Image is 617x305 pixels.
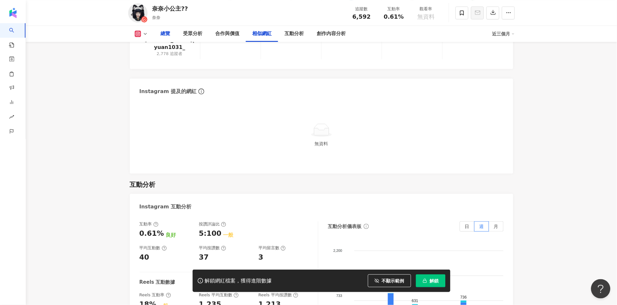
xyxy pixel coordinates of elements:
[258,253,263,262] div: 3
[166,232,176,239] div: 良好
[205,278,272,284] div: 解鎖網紅檔案，獲得進階數據
[140,88,197,95] div: Instagram 提及的網紅
[199,229,221,239] div: 5:100
[465,224,469,229] span: 日
[492,29,515,39] div: 近三個月
[157,51,182,57] div: 2,778 追蹤者
[140,292,171,298] div: Reels 互動率
[479,224,484,229] span: 週
[328,223,362,230] div: 互動分析儀表板
[183,30,203,38] div: 受眾分析
[9,23,22,48] a: search
[140,253,149,262] div: 40
[198,88,205,95] span: info-circle
[9,110,14,125] span: rise
[8,8,18,18] img: logo icon
[199,221,226,227] div: 按讚評論比
[199,245,226,251] div: 平均按讚數
[352,13,371,20] span: 6,592
[140,203,192,210] div: Instagram 互動分析
[350,6,374,12] div: 追蹤數
[336,294,342,298] tspan: 733
[216,30,240,38] div: 合作與價值
[382,6,406,12] div: 互動率
[494,224,498,229] span: 月
[315,141,328,146] span: 無資料
[317,30,346,38] div: 創作內容分析
[416,274,446,287] button: 解鎖
[384,14,404,20] span: 0.61%
[253,30,272,38] div: 相似網紅
[140,229,164,239] div: 0.61%
[368,274,411,287] button: 不顯示範例
[161,30,170,38] div: 總覽
[140,221,159,227] div: 互動率
[223,232,233,239] div: 一般
[258,292,298,298] div: Reels 平均按讚數
[414,6,439,12] div: 觀看率
[130,180,156,189] div: 互動分析
[430,278,439,283] span: 解鎖
[152,15,161,20] span: 奈奈
[418,14,435,20] span: 無資料
[140,245,167,251] div: 平均互動數
[128,3,148,23] img: KOL Avatar
[199,253,209,262] div: 37
[363,223,370,230] span: info-circle
[285,30,304,38] div: 互動分析
[258,245,286,251] div: 平均留言數
[382,278,404,283] span: 不顯示範例
[333,249,342,253] tspan: 2,200
[199,292,239,298] div: Reels 平均互動數
[152,5,188,13] div: 奈奈小公主??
